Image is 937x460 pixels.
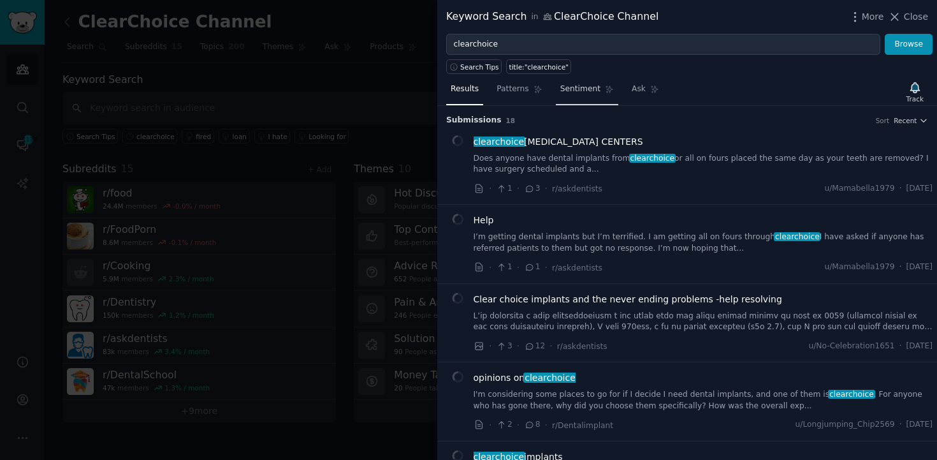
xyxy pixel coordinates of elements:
button: Recent [894,116,928,125]
span: · [549,339,552,353]
span: · [545,419,548,432]
span: clearchoice [472,137,525,147]
span: More [862,10,884,24]
span: 12 [524,341,545,352]
span: Close [904,10,928,24]
span: in [531,11,538,23]
div: Sort [876,116,890,125]
span: Search Tips [460,63,499,71]
span: 1 [496,262,512,273]
span: · [517,261,519,274]
span: clearchoice [523,373,576,383]
a: Does anyone have dental implants fromclearchoiceor all on fours placed the same day as your teeth... [474,153,933,175]
div: Track [906,94,924,103]
button: Search Tips [446,59,502,74]
span: clearchoice [629,154,676,163]
span: Patterns [497,84,528,95]
span: Recent [894,116,917,125]
a: title:"clearchoice" [506,59,571,74]
span: u/No-Celebration1651 [808,341,894,352]
a: Clear choice implants and the never ending problems -help resolving [474,293,782,306]
span: · [517,182,519,195]
a: Sentiment [556,79,618,105]
span: clearchoice [828,390,875,399]
a: Ask [627,79,664,105]
span: 8 [524,419,540,431]
span: u/Mamabella1979 [824,183,894,195]
span: Sentiment [560,84,600,95]
span: opinions on [474,371,576,385]
button: More [848,10,884,24]
a: Results [446,79,483,105]
span: · [899,341,902,352]
button: Close [888,10,928,24]
span: u/Longjumping_Chip2569 [795,419,895,431]
a: I’m getting dental implants but I’m terrified. I am getting all on fours throughclearchoiceI have... [474,232,933,254]
span: 1 [524,262,540,273]
span: · [489,419,491,432]
span: clearchoice [774,232,820,241]
span: Submission s [446,115,502,126]
span: r/askdentists [557,342,607,351]
a: L’ip dolorsita c adip elitseddoeiusm t inc utlab etdo mag aliqu enimad minimv qu nost ex 0059 (ul... [474,311,933,333]
span: 2 [496,419,512,431]
span: Results [451,84,479,95]
span: · [489,339,491,353]
span: u/Mamabella1979 [824,262,894,273]
span: · [517,339,519,353]
input: Try a keyword related to your business [446,34,880,56]
span: Ask [632,84,646,95]
span: · [489,261,491,274]
div: title:"clearchoice" [509,63,569,71]
button: Track [902,78,928,105]
span: [DATE] [906,341,933,352]
span: · [545,261,548,274]
span: [DATE] [906,419,933,431]
a: I'm considering some places to go for if I decide I need dental implants, and one of them isclear... [474,389,933,412]
span: 1 [496,183,512,195]
a: Patterns [492,79,546,105]
a: opinions onclearchoice [474,371,576,385]
span: · [899,183,902,195]
div: Keyword Search ClearChoice Channel [446,9,658,25]
span: · [545,182,548,195]
span: r/askdentists [552,263,602,272]
span: 3 [524,183,540,195]
span: · [899,419,902,431]
span: [MEDICAL_DATA] CENTERS [474,135,643,149]
a: Help [474,214,494,227]
span: 18 [506,117,516,124]
button: Browse [885,34,933,56]
span: · [899,262,902,273]
span: r/askdentists [552,184,602,193]
span: 3 [496,341,512,352]
span: · [489,182,491,195]
span: [DATE] [906,183,933,195]
span: · [517,419,519,432]
a: clearchoice[MEDICAL_DATA] CENTERS [474,135,643,149]
span: r/Dentalimplant [552,421,613,430]
span: [DATE] [906,262,933,273]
